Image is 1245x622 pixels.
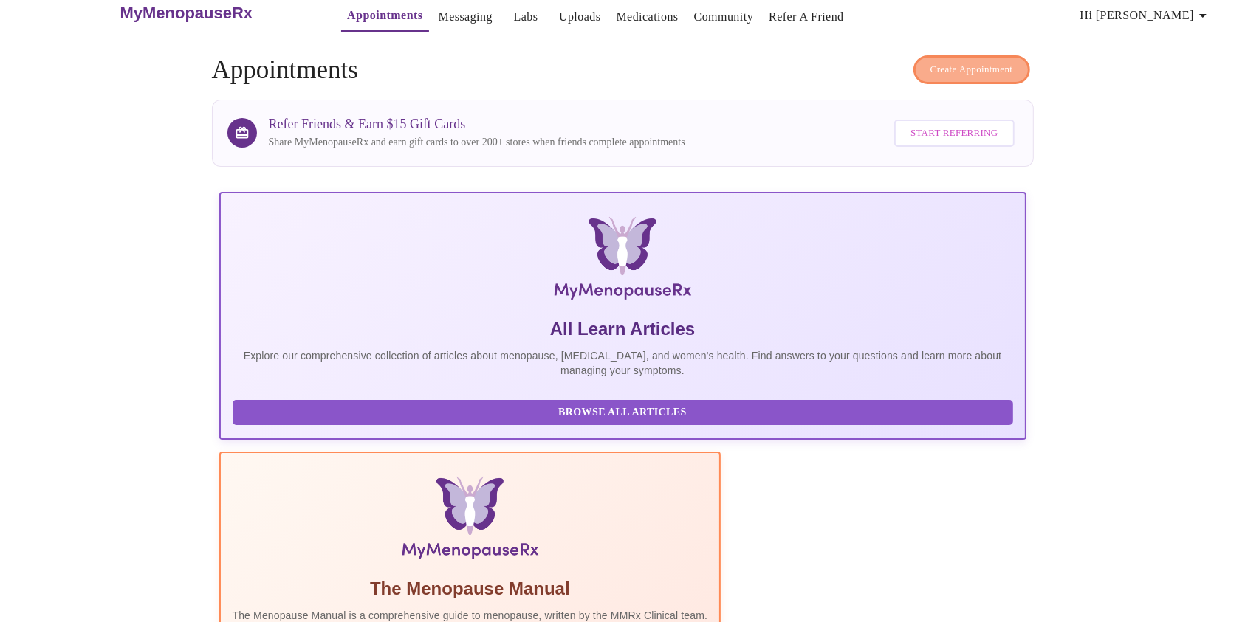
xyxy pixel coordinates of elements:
[769,7,844,27] a: Refer a Friend
[212,55,1034,85] h4: Appointments
[433,2,498,32] button: Messaging
[308,477,632,565] img: Menopause Manual
[891,112,1018,154] a: Start Referring
[514,7,538,27] a: Labs
[233,348,1013,378] p: Explore our comprehensive collection of articles about menopause, [MEDICAL_DATA], and women's hea...
[269,135,685,150] p: Share MyMenopauseRx and earn gift cards to over 200+ stores when friends complete appointments
[439,7,493,27] a: Messaging
[247,404,998,422] span: Browse All Articles
[688,2,760,32] button: Community
[233,405,1017,418] a: Browse All Articles
[269,117,685,132] h3: Refer Friends & Earn $15 Gift Cards
[347,5,422,26] a: Appointments
[233,577,708,601] h5: The Menopause Manual
[233,400,1013,426] button: Browse All Articles
[120,4,253,23] h3: MyMenopauseRx
[763,2,850,32] button: Refer a Friend
[930,61,1013,78] span: Create Appointment
[617,7,679,27] a: Medications
[553,2,607,32] button: Uploads
[341,1,428,32] button: Appointments
[559,7,601,27] a: Uploads
[1074,1,1218,30] button: Hi [PERSON_NAME]
[1080,5,1212,26] span: Hi [PERSON_NAME]
[611,2,685,32] button: Medications
[354,217,892,305] img: MyMenopauseRx Logo
[694,7,754,27] a: Community
[894,120,1014,147] button: Start Referring
[233,317,1013,341] h5: All Learn Articles
[910,125,998,142] span: Start Referring
[502,2,549,32] button: Labs
[913,55,1030,84] button: Create Appointment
